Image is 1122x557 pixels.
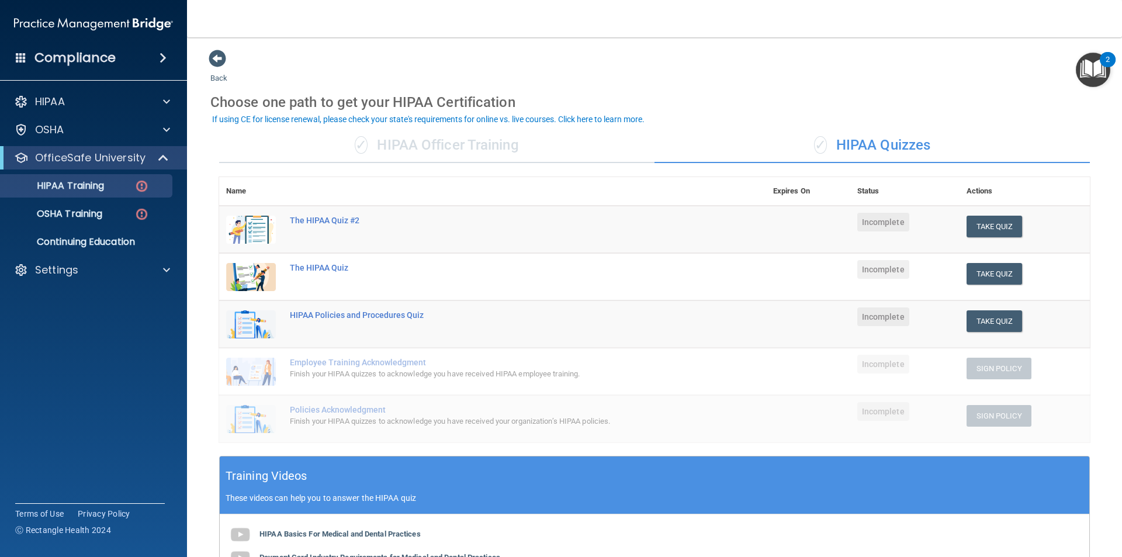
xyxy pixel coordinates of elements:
p: OfficeSafe University [35,151,146,165]
span: Incomplete [857,307,909,326]
a: Back [210,60,227,82]
p: Settings [35,263,78,277]
p: Continuing Education [8,236,167,248]
div: The HIPAA Quiz [290,263,708,272]
th: Actions [960,177,1090,206]
span: Incomplete [857,260,909,279]
p: OSHA Training [8,208,102,220]
button: Take Quiz [967,310,1023,332]
button: Sign Policy [967,405,1031,427]
a: Terms of Use [15,508,64,520]
button: If using CE for license renewal, please check your state's requirements for online vs. live cours... [210,113,646,125]
p: OSHA [35,123,64,137]
img: danger-circle.6113f641.png [134,207,149,222]
button: Take Quiz [967,216,1023,237]
a: OfficeSafe University [14,151,169,165]
h4: Compliance [34,50,116,66]
a: OSHA [14,123,170,137]
button: Take Quiz [967,263,1023,285]
th: Name [219,177,283,206]
div: HIPAA Quizzes [654,128,1090,163]
div: Finish your HIPAA quizzes to acknowledge you have received your organization’s HIPAA policies. [290,414,708,428]
span: ✓ [355,136,368,154]
div: The HIPAA Quiz #2 [290,216,708,225]
h5: Training Videos [226,466,307,486]
div: Employee Training Acknowledgment [290,358,708,367]
span: Ⓒ Rectangle Health 2024 [15,524,111,536]
div: HIPAA Policies and Procedures Quiz [290,310,708,320]
img: PMB logo [14,12,173,36]
p: HIPAA [35,95,65,109]
div: HIPAA Officer Training [219,128,654,163]
span: Incomplete [857,402,909,421]
span: Incomplete [857,213,909,231]
div: Policies Acknowledgment [290,405,708,414]
div: Finish your HIPAA quizzes to acknowledge you have received HIPAA employee training. [290,367,708,381]
button: Sign Policy [967,358,1031,379]
span: Incomplete [857,355,909,373]
a: Privacy Policy [78,508,130,520]
p: HIPAA Training [8,180,104,192]
b: HIPAA Basics For Medical and Dental Practices [259,530,421,538]
img: gray_youtube_icon.38fcd6cc.png [228,523,252,546]
div: 2 [1106,60,1110,75]
iframe: Drift Widget Chat Controller [1064,476,1108,521]
button: Open Resource Center, 2 new notifications [1076,53,1110,87]
a: HIPAA [14,95,170,109]
img: danger-circle.6113f641.png [134,179,149,193]
p: These videos can help you to answer the HIPAA quiz [226,493,1083,503]
a: Settings [14,263,170,277]
th: Expires On [766,177,850,206]
th: Status [850,177,960,206]
div: If using CE for license renewal, please check your state's requirements for online vs. live cours... [212,115,645,123]
div: Choose one path to get your HIPAA Certification [210,85,1099,119]
span: ✓ [814,136,827,154]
